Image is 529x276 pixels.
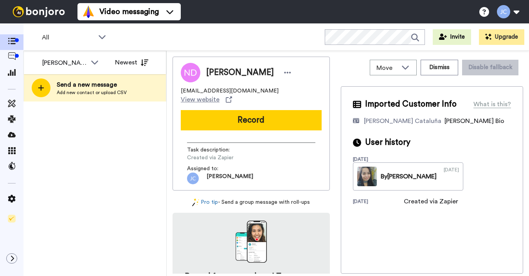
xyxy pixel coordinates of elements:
[42,58,87,68] div: [PERSON_NAME] Cataluña
[364,116,441,126] div: [PERSON_NAME] Cataluña
[9,6,68,17] img: bj-logo-header-white.svg
[421,60,458,75] button: Dismiss
[181,87,279,95] span: [EMAIL_ADDRESS][DOMAIN_NAME]
[181,95,220,104] span: View website
[381,172,437,181] div: By [PERSON_NAME]
[444,118,504,124] span: [PERSON_NAME] Bio
[42,33,94,42] span: All
[8,215,16,223] img: Checklist.svg
[473,100,511,109] div: What is this?
[173,198,330,207] div: - Send a group message with roll-ups
[99,6,159,17] span: Video messaging
[404,197,458,206] div: Created via Zapier
[57,80,127,89] span: Send a new message
[109,55,154,70] button: Newest
[357,167,377,186] img: bef71b50-c131-4565-ac11-1aa106861178-thumb.jpg
[187,146,242,154] span: Task description :
[444,167,459,186] div: [DATE]
[236,221,267,263] img: download
[207,173,253,184] span: [PERSON_NAME]
[192,198,199,207] img: magic-wand.svg
[353,162,463,191] a: By[PERSON_NAME][DATE]
[187,154,261,162] span: Created via Zapier
[181,63,200,82] img: Image of Natalie Denning
[365,98,457,110] span: Imported Customer Info
[462,60,518,75] button: Disable fallback
[479,29,524,45] button: Upgrade
[192,198,218,207] a: Pro tip
[206,67,274,78] span: [PERSON_NAME]
[187,173,199,184] img: jc.png
[353,156,404,162] div: [DATE]
[433,29,471,45] button: Invite
[365,137,410,148] span: User history
[353,198,404,206] div: [DATE]
[181,95,232,104] a: View website
[57,89,127,96] span: Add new contact or upload CSV
[82,5,95,18] img: vm-color.svg
[181,110,322,130] button: Record
[376,63,398,73] span: Move
[187,165,242,173] span: Assigned to:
